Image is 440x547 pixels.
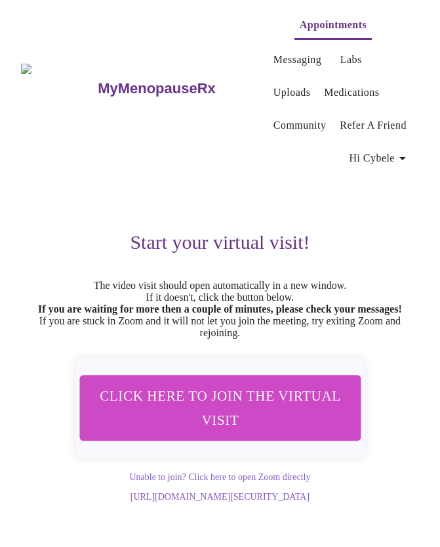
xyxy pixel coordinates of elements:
p: The video visit should open automatically in a new window. If it doesn't, click the button below.... [21,280,419,339]
button: Refer a Friend [334,112,412,139]
h3: Start your virtual visit! [21,231,419,253]
a: [URL][DOMAIN_NAME][SECURITY_DATA] [130,492,310,502]
h3: MyMenopauseRx [98,80,216,97]
button: Community [268,112,332,139]
button: Medications [319,79,384,106]
button: Labs [330,47,372,73]
span: Hi Cybele [350,149,410,167]
button: Click here to join the virtual visit [73,374,367,443]
a: MyMenopauseRx [96,66,268,112]
img: MyMenopauseRx Logo [21,64,96,113]
button: Appointments [294,12,372,40]
strong: If you are waiting for more then a couple of minutes, please check your messages! [38,303,402,315]
a: Medications [324,83,379,102]
span: Click here to join the virtual visit [91,383,350,433]
a: Appointments [300,16,367,34]
a: Uploads [273,83,311,102]
a: Labs [340,51,362,69]
a: Unable to join? Click here to open Zoom directly [129,472,310,482]
a: Community [273,116,327,135]
a: Messaging [273,51,321,69]
button: Messaging [268,47,327,73]
button: Uploads [268,79,316,106]
button: Hi Cybele [344,145,416,171]
a: Refer a Friend [340,116,407,135]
